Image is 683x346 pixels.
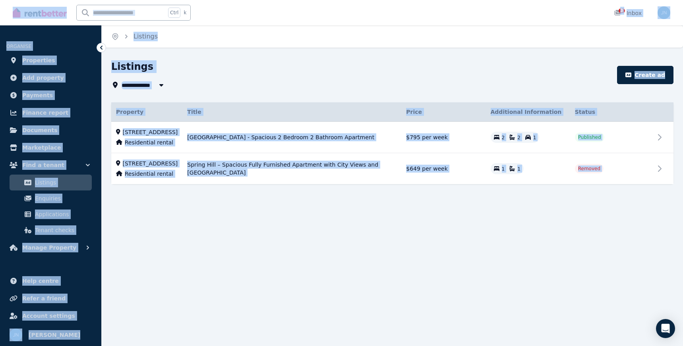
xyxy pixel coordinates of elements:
a: Account settings [6,308,95,324]
span: Enquiries [35,194,89,203]
span: [STREET_ADDRESS] [123,128,178,136]
span: 2 [517,135,520,140]
span: Marketplace [22,143,61,152]
th: Price [401,102,486,122]
span: Removed [578,165,600,172]
span: Documents [22,125,58,135]
img: RentBetter [13,7,67,19]
span: [GEOGRAPHIC_DATA] - Spacious 2 Bedroom 2 Bathroom Apartment [187,133,374,141]
span: Residential rental [125,138,173,146]
button: Find a tenant [6,157,95,173]
h1: Listings [111,60,153,73]
a: Listings [10,175,92,190]
nav: Breadcrumb [102,25,167,48]
span: Add property [22,73,64,83]
tr: [STREET_ADDRESS]Residential rentalSpring Hill – Spacious Fully Furnished Apartment with City View... [111,153,673,185]
a: Properties [6,52,95,68]
span: Ctrl [168,8,180,18]
span: Title [187,108,201,116]
span: 1 [533,135,536,140]
a: Tenant checks [10,222,92,238]
span: Applications [35,210,89,219]
span: Account settings [22,311,75,321]
a: Add property [6,70,95,86]
span: Manage Property [22,243,76,252]
span: Help centre [22,276,59,286]
span: Find a tenant [22,160,64,170]
span: Tenant checks [35,225,89,235]
span: Properties [22,56,55,65]
span: Spring Hill – Spacious Fully Furnished Apartment with City Views and [GEOGRAPHIC_DATA] [187,161,397,177]
span: Finance report [22,108,68,117]
button: Create ad [617,66,673,84]
span: Listings [35,178,89,187]
span: 1 [502,166,505,172]
span: Payments [22,90,53,100]
img: Jason Nissen [658,6,670,19]
span: [STREET_ADDRESS] [123,160,178,167]
a: Payments [6,87,95,103]
a: Help centre [6,273,95,289]
span: Residential rental [125,170,173,178]
tr: [STREET_ADDRESS]Residential rental[GEOGRAPHIC_DATA] - Spacious 2 Bedroom 2 Bathroom Apartment$795... [111,122,673,153]
span: [PERSON_NAME] [29,330,80,340]
div: Inbox [614,9,642,17]
a: Refer a friend [6,290,95,306]
a: Documents [6,122,95,138]
th: Additional Information [486,102,570,122]
span: Refer a friend [22,294,66,303]
td: $649 per week [401,153,486,185]
span: k [184,10,186,16]
a: Marketplace [6,140,95,156]
a: Enquiries [10,190,92,206]
span: 3 [619,8,625,13]
td: $795 per week [401,122,486,153]
div: Open Intercom Messenger [656,319,675,338]
span: 1 [517,166,520,172]
th: Status [570,102,654,122]
span: Listings [134,32,158,41]
a: Finance report [6,105,95,121]
span: 2 [502,135,505,140]
th: Property [111,102,182,122]
img: Jason Nissen [10,329,22,341]
a: Applications [10,206,92,222]
span: Published [578,134,601,140]
button: Manage Property [6,240,95,256]
span: ORGANISE [6,44,31,49]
